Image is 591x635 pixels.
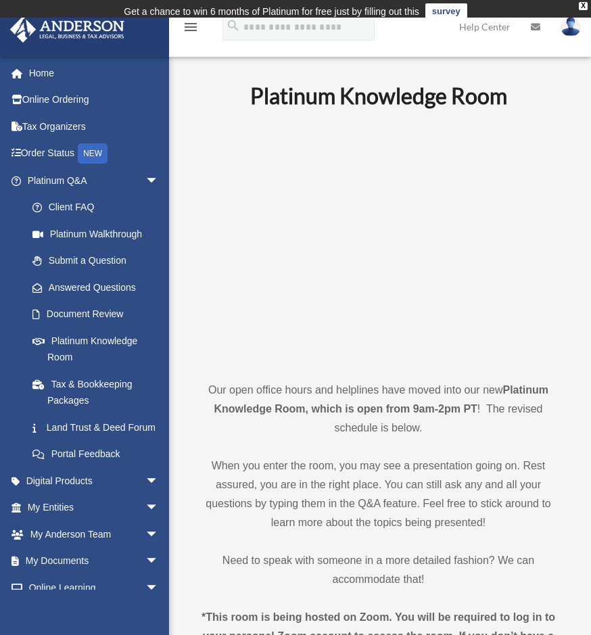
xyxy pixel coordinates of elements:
a: Order StatusNEW [9,140,179,168]
a: Answered Questions [19,274,179,301]
img: Anderson Advisors Platinum Portal [6,16,128,43]
p: When you enter the room, you may see a presentation going on. Rest assured, you are in the right ... [193,456,564,532]
p: Need to speak with someone in a more detailed fashion? We can accommodate that! [193,551,564,589]
a: My Anderson Teamarrow_drop_down [9,521,179,548]
a: Tax & Bookkeeping Packages [19,371,179,414]
a: Online Ordering [9,87,179,114]
a: Portal Feedback [19,441,179,468]
span: arrow_drop_down [145,521,172,548]
i: menu [183,19,199,35]
p: Our open office hours and helplines have moved into our new ! The revised schedule is below. [193,381,564,438]
a: Online Learningarrow_drop_down [9,574,179,601]
a: Document Review [19,301,179,328]
a: Submit a Question [19,248,179,275]
a: My Documentsarrow_drop_down [9,548,179,575]
a: Client FAQ [19,194,179,221]
span: arrow_drop_down [145,574,172,602]
a: Home [9,60,179,87]
a: Tax Organizers [9,113,179,140]
a: Platinum Knowledge Room [19,327,172,371]
div: Get a chance to win 6 months of Platinum for free just by filling out this [124,3,419,20]
span: arrow_drop_down [145,467,172,495]
span: arrow_drop_down [145,548,172,575]
a: Digital Productsarrow_drop_down [9,467,179,494]
a: Platinum Q&Aarrow_drop_down [9,167,179,194]
i: search [226,18,241,33]
a: Platinum Walkthrough [19,220,179,248]
a: menu [183,24,199,35]
div: close [579,2,588,10]
span: arrow_drop_down [145,494,172,522]
b: Platinum Knowledge Room [250,83,507,109]
iframe: 231110_Toby_KnowledgeRoom [193,127,564,356]
div: NEW [78,143,108,164]
img: User Pic [561,17,581,37]
a: Land Trust & Deed Forum [19,414,179,441]
span: arrow_drop_down [145,167,172,195]
a: My Entitiesarrow_drop_down [9,494,179,521]
a: survey [425,3,467,20]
